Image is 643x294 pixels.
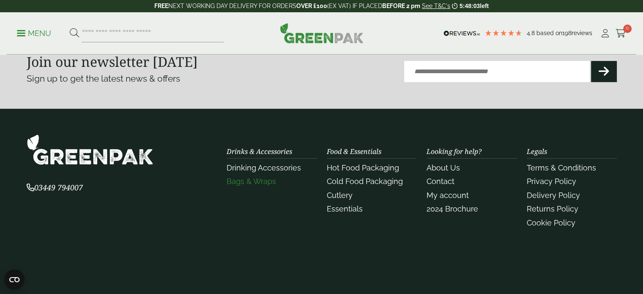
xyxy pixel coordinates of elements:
div: 关键词（按流量） [239,51,283,56]
div: v 4.0.25 [24,14,41,20]
img: setting.svg [602,18,609,25]
a: Cookie Policy [527,218,575,227]
i: Cart [616,29,626,38]
span: 03449 794007 [27,182,83,192]
div: 域名概述 [92,51,113,56]
a: 0 [616,27,626,40]
img: tab_domain_overview_orange.svg [82,50,89,57]
a: Cutlery [327,191,353,200]
span: 0 [623,25,632,33]
strong: OVER £100 [296,3,327,9]
span: 5:48:03 [460,3,480,9]
a: About Us [427,163,460,172]
a: Hot Food Packaging [327,163,399,172]
a: Menu [17,28,51,37]
img: tab_seo_analyzer_grey.svg [558,50,565,57]
span: reviews [572,30,592,36]
div: 域名: [DOMAIN_NAME] [22,22,86,30]
a: Drinking Accessories [227,163,301,172]
a: My account [427,191,469,200]
div: 4.79 Stars [484,29,523,37]
span: Based on [536,30,562,36]
a: Contact [427,177,454,186]
img: go_to_app.svg [620,18,627,25]
a: Essentials [327,204,363,213]
strong: BEFORE 2 pm [382,3,420,9]
a: Returns Policy [527,204,578,213]
span: 4.8 [527,30,536,36]
a: Bags & Wraps [227,177,276,186]
img: tab_keywords_by_traffic_grey.svg [230,50,237,57]
div: 反向链接 [409,51,430,56]
a: Delivery Policy [527,191,580,200]
span: left [480,3,489,9]
img: tab_backlinks_grey.svg [399,50,406,57]
img: website_grey.svg [14,22,20,30]
img: GreenPak Supplies [27,134,153,165]
img: logo_orange.svg [14,14,20,20]
img: GreenPak Supplies [280,23,364,43]
button: Open CMP widget [4,269,25,290]
div: 网站审核 [568,51,589,56]
a: 03449 794007 [27,184,83,192]
a: Terms & Conditions [527,163,596,172]
strong: FREE [154,3,168,9]
span: 198 [562,30,572,36]
i: My Account [600,29,610,38]
p: Sign up to get the latest news & offers [27,72,292,85]
a: See T&C's [422,3,450,9]
a: 2024 Brochure [427,204,478,213]
img: support.svg [584,18,591,25]
a: Privacy Policy [527,177,576,186]
a: Cold Food Packaging [327,177,403,186]
img: REVIEWS.io [443,30,480,36]
strong: Join our newsletter [DATE] [27,52,198,71]
p: Menu [17,28,51,38]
